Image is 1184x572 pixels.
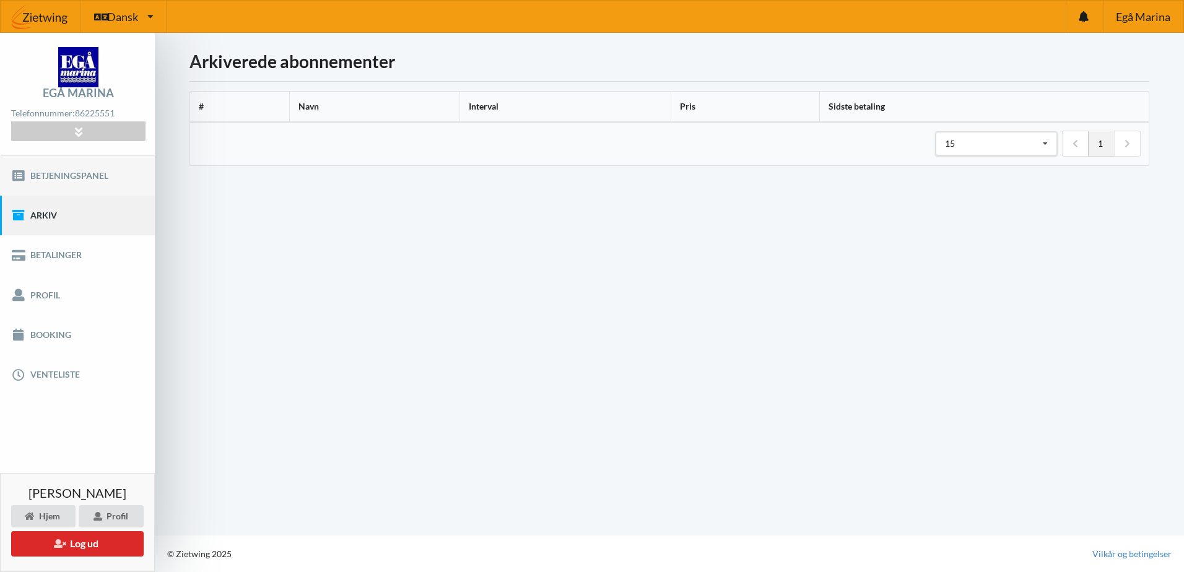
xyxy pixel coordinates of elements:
[11,105,145,122] div: Telefonnummer:
[190,92,289,122] th: #
[289,92,459,122] th: Navn
[11,505,76,527] div: Hjem
[1088,131,1114,157] a: 1
[43,87,114,98] div: Egå Marina
[819,92,1149,122] th: Sidste betaling
[107,11,138,22] span: Dansk
[945,139,955,148] div: 15
[189,50,1149,72] h1: Arkiverede abonnementer
[75,108,115,118] strong: 86225551
[671,92,819,122] th: Pris
[459,92,671,122] th: Interval
[11,531,144,557] button: Log ud
[28,487,126,499] span: [PERSON_NAME]
[1116,11,1170,22] span: Egå Marina
[79,505,144,527] div: Profil
[1092,548,1172,560] a: Vilkår og betingelser
[58,47,98,87] img: logo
